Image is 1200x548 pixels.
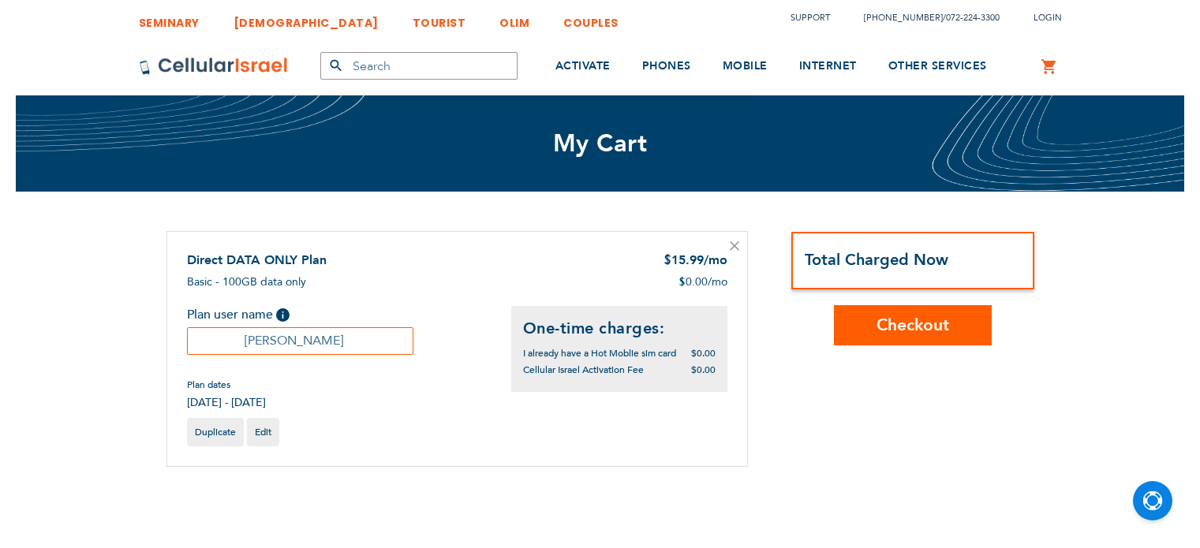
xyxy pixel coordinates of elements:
[187,418,244,446] a: Duplicate
[555,37,611,96] a: ACTIVATE
[805,249,948,270] strong: Total Charged Now
[888,37,987,96] a: OTHER SERVICES
[799,37,857,96] a: INTERNET
[708,274,727,290] span: /mo
[413,4,466,33] a: TOURIST
[946,12,1000,24] a: 072-224-3300
[553,127,648,160] span: My Cart
[320,52,518,80] input: Search
[195,426,236,438] span: Duplicate
[691,363,716,376] span: $0.00
[864,12,943,24] a: [PHONE_NUMBER]
[187,252,327,269] a: Direct DATA ONLY Plan
[234,4,379,33] a: [DEMOGRAPHIC_DATA]
[642,37,691,96] a: PHONES
[888,58,987,73] span: OTHER SERVICES
[187,274,306,289] span: Basic - 100GB data only
[555,58,611,73] span: ACTIVATE
[523,363,644,376] span: Cellular Israel Activation Fee
[679,274,686,290] span: $
[499,4,529,33] a: OLIM
[664,252,671,270] span: $
[723,58,768,73] span: MOBILE
[679,274,727,290] div: 0.00
[704,252,727,269] span: /mo
[664,252,727,270] div: 15.99
[523,347,676,360] span: I already have a Hot Moblie sim card
[642,58,691,73] span: PHONES
[523,318,716,339] h2: One-time charges:
[187,306,273,323] span: Plan user name
[139,57,289,76] img: Cellular Israel Logo
[799,58,857,73] span: INTERNET
[691,347,716,360] span: $0.00
[255,426,271,438] span: Edit
[139,4,200,33] a: SEMINARY
[276,308,290,322] span: Help
[791,12,830,24] a: Support
[877,314,949,337] span: Checkout
[848,6,1000,29] li: /
[834,305,992,345] button: Checkout
[723,37,768,96] a: MOBILE
[247,418,279,446] a: Edit
[1034,12,1062,24] span: Login
[187,395,266,410] span: [DATE] - [DATE]
[187,378,266,391] span: Plan dates
[563,4,619,33] a: COUPLES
